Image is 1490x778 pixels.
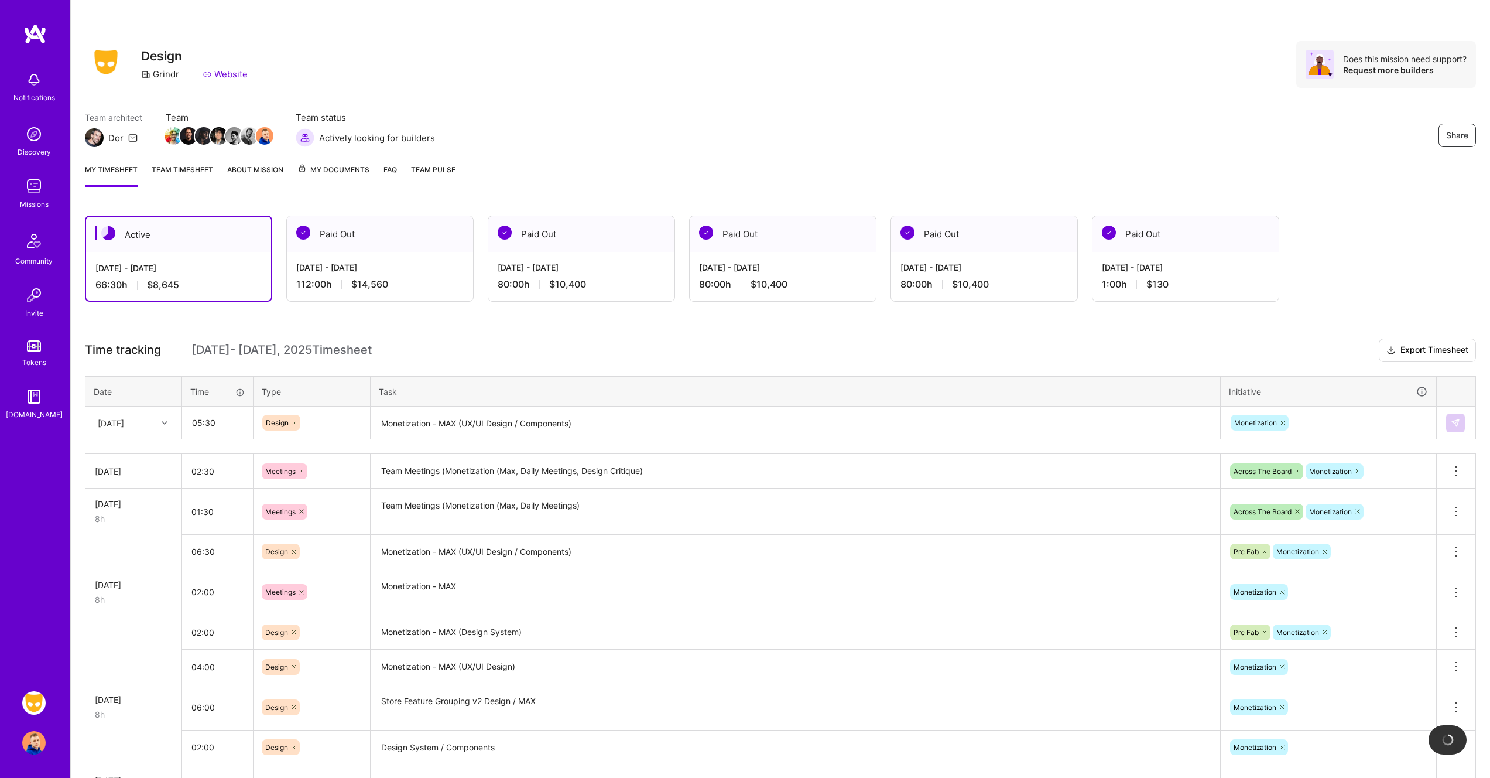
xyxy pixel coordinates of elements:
a: Team Member Avatar [181,126,196,146]
input: HH:MM [182,456,253,487]
div: 80:00 h [699,278,866,291]
textarea: Monetization - MAX (UX/UI Design / Components) [372,536,1219,569]
span: Team status [296,111,435,124]
span: Team architect [85,111,142,124]
div: 8h [95,708,172,721]
img: Team Member Avatar [210,127,228,145]
div: Tokens [22,356,46,368]
span: Actively looking for builders [319,132,435,144]
span: Design [266,418,289,427]
span: My Documents [297,163,369,176]
div: Grindr [141,68,179,80]
div: Paid Out [1092,216,1279,252]
span: Pre Fab [1234,547,1259,556]
div: Dor [108,132,124,144]
i: icon Chevron [162,420,167,426]
button: Share [1438,124,1476,147]
img: guide book [22,385,46,408]
div: [DATE] - [DATE] [498,261,665,274]
div: Initiative [1229,385,1428,398]
span: Monetization [1309,507,1352,516]
div: Invite [25,307,43,319]
img: Paid Out [900,226,914,240]
img: Invite [22,284,46,307]
img: Active [101,226,115,240]
span: Design [265,628,288,637]
i: icon Mail [128,133,138,142]
button: Export Timesheet [1379,339,1476,362]
input: HH:MM [182,651,253,683]
span: Meetings [265,467,296,476]
span: Team [166,111,272,124]
div: Paid Out [287,216,473,252]
a: Website [203,68,248,80]
a: User Avatar [19,731,49,755]
div: [DATE] [98,417,124,429]
a: Team Member Avatar [211,126,227,146]
span: Pre Fab [1234,628,1259,637]
img: bell [22,68,46,91]
a: Team Member Avatar [166,126,181,146]
a: Team Pulse [411,163,455,187]
div: Missions [20,198,49,210]
img: User Avatar [22,731,46,755]
div: Request more builders [1343,64,1467,76]
textarea: Monetization - MAX [372,571,1219,615]
textarea: Monetization - MAX (UX/UI Design) [372,651,1219,683]
span: Monetization [1276,628,1319,637]
img: Submit [1451,418,1460,428]
div: Does this mission need support? [1343,53,1467,64]
span: Monetization [1234,588,1276,596]
i: icon CompanyGray [141,70,150,79]
div: [DOMAIN_NAME] [6,408,63,421]
input: HH:MM [182,732,253,763]
div: [DATE] [95,694,172,706]
div: [DATE] [95,465,172,477]
div: 1:00 h [1102,278,1269,291]
img: Team Architect [85,128,104,147]
a: Team Member Avatar [196,126,211,146]
img: Grindr: Design [22,691,46,715]
img: Paid Out [498,226,512,240]
span: $10,400 [952,278,989,291]
img: Team Member Avatar [180,127,197,145]
th: Date [85,376,182,407]
div: 66:30 h [95,279,262,291]
a: Team Member Avatar [227,126,242,146]
span: Share [1446,129,1468,141]
textarea: Team Meetings (Monetization (Max, Daily Meetings, Design Critique) [372,455,1219,487]
div: Time [190,385,245,398]
div: Community [15,255,53,267]
div: 80:00 h [900,278,1068,291]
div: Discovery [18,146,51,158]
span: $130 [1146,278,1169,291]
span: Monetization [1309,467,1352,476]
span: $10,400 [549,278,586,291]
span: Design [265,663,288,671]
img: tokens [27,340,41,352]
span: Design [265,743,288,752]
span: Across The Board [1234,507,1292,516]
i: icon Download [1386,344,1396,357]
div: 112:00 h [296,278,464,291]
input: HH:MM [182,617,253,648]
span: Monetization [1234,663,1276,671]
textarea: Monetization - MAX (UX/UI Design / Components) [372,408,1219,439]
img: loading [1440,732,1456,748]
img: Team Member Avatar [195,127,213,145]
span: Monetization [1234,743,1276,752]
div: [DATE] - [DATE] [1102,261,1269,274]
input: HH:MM [183,407,252,438]
span: Design [265,703,288,712]
span: Time tracking [85,343,161,357]
a: FAQ [383,163,397,187]
span: Monetization [1234,703,1276,712]
h3: Design [141,49,248,63]
div: 80:00 h [498,278,665,291]
a: Grindr: Design [19,691,49,715]
span: Monetization [1234,418,1277,427]
textarea: Design System / Components [372,732,1219,764]
span: Across The Board [1234,467,1292,476]
img: Paid Out [296,226,310,240]
a: Team Member Avatar [242,126,257,146]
